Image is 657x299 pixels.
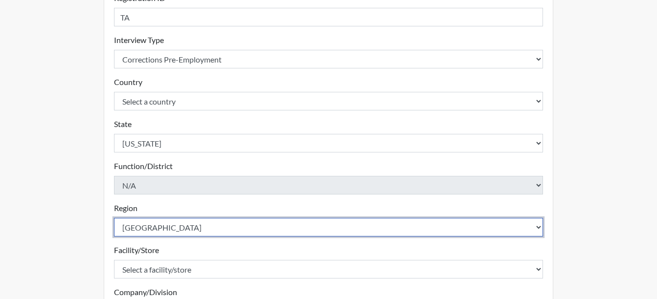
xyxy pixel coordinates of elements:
[114,244,159,256] label: Facility/Store
[114,76,142,88] label: Country
[114,202,137,214] label: Region
[114,160,173,172] label: Function/District
[114,34,164,46] label: Interview Type
[114,118,132,130] label: State
[114,8,544,26] input: Insert a Registration ID, which needs to be a unique alphanumeric value for each interviewee
[114,286,177,298] label: Company/Division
